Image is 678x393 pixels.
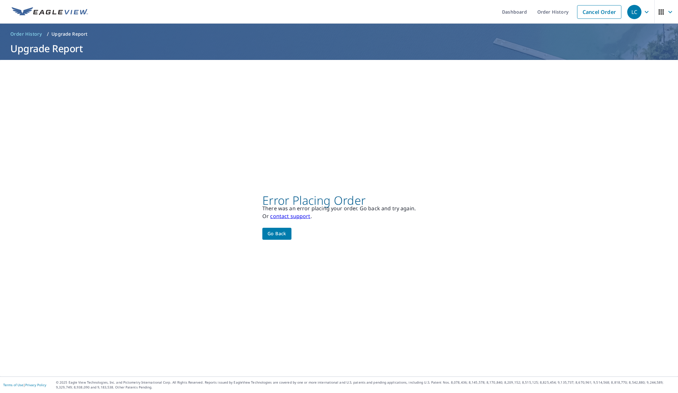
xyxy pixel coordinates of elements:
[627,5,641,19] div: LC
[262,212,416,220] p: Or .
[270,213,310,220] a: contact support
[51,31,87,37] p: Upgrade Report
[268,230,286,238] span: Go back
[8,29,670,39] nav: breadcrumb
[262,197,416,204] p: Error Placing Order
[8,29,44,39] a: Order History
[25,383,46,387] a: Privacy Policy
[10,31,42,37] span: Order History
[3,383,23,387] a: Terms of Use
[12,7,88,17] img: EV Logo
[56,380,675,390] p: © 2025 Eagle View Technologies, Inc. and Pictometry International Corp. All Rights Reserved. Repo...
[577,5,621,19] a: Cancel Order
[3,383,46,387] p: |
[262,204,416,212] p: There was an error placing your order. Go back and try again.
[47,30,49,38] li: /
[262,228,291,240] button: Go back
[8,42,670,55] h1: Upgrade Report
